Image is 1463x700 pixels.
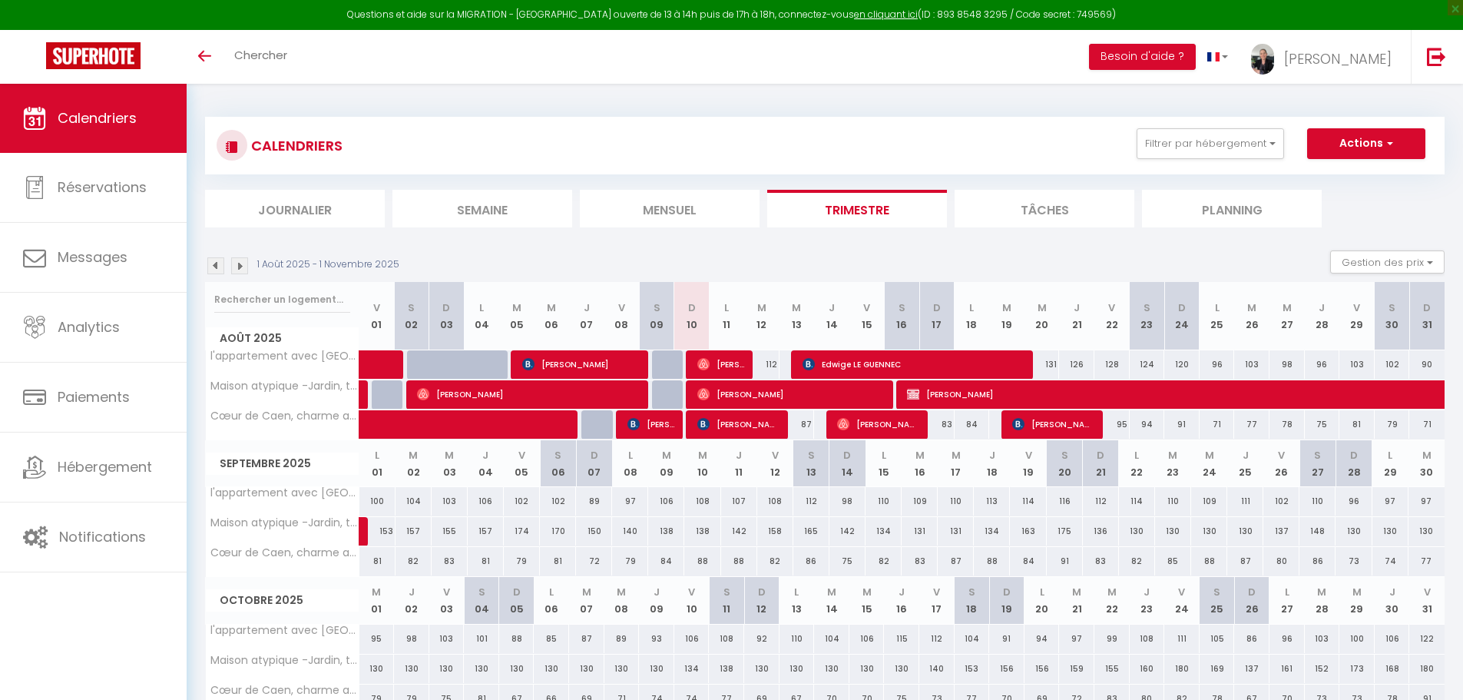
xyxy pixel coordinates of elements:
[1336,440,1372,487] th: 28
[1010,517,1046,546] div: 163
[829,547,866,576] div: 75
[208,487,362,499] span: l'appartement avec [GEOGRAPHIC_DATA][STREET_ADDRESS][PERSON_NAME]
[744,350,779,379] div: 112
[744,577,779,624] th: 12
[1142,190,1322,227] li: Planning
[627,410,674,439] span: [PERSON_NAME]
[1094,282,1130,350] th: 22
[1164,410,1200,439] div: 91
[208,350,362,362] span: l'appartement avec [GEOGRAPHIC_DATA][STREET_ADDRESS][PERSON_NAME]
[1097,448,1104,463] abbr: D
[863,300,870,315] abbr: V
[1339,350,1375,379] div: 103
[1234,282,1269,350] th: 26
[417,380,640,409] span: [PERSON_NAME]
[793,517,829,546] div: 165
[257,257,399,272] p: 1 Août 2025 - 1 Novembre 2025
[1305,410,1340,439] div: 75
[974,517,1010,546] div: 134
[432,517,468,546] div: 155
[1251,44,1274,75] img: ...
[1409,410,1445,439] div: 71
[512,300,521,315] abbr: M
[569,577,604,624] th: 07
[1408,487,1445,516] div: 97
[938,440,974,487] th: 17
[1164,350,1200,379] div: 120
[1010,547,1046,576] div: 84
[697,350,744,379] span: [PERSON_NAME]
[1372,547,1408,576] div: 74
[1083,517,1119,546] div: 136
[648,487,684,516] div: 106
[1130,410,1165,439] div: 94
[866,547,902,576] div: 82
[618,300,625,315] abbr: V
[46,42,141,69] img: Super Booking
[902,547,938,576] div: 83
[1269,282,1305,350] th: 27
[829,487,866,516] div: 98
[1330,250,1445,274] button: Gestion des prix
[1375,282,1410,350] th: 30
[1319,300,1325,315] abbr: J
[1119,440,1155,487] th: 22
[757,547,793,576] div: 82
[899,300,905,315] abbr: S
[938,547,974,576] div: 87
[1372,440,1408,487] th: 29
[1427,47,1446,66] img: logout
[1024,350,1060,379] div: 131
[1059,350,1094,379] div: 126
[639,282,674,350] th: 09
[933,300,941,315] abbr: D
[612,440,648,487] th: 08
[843,448,851,463] abbr: D
[779,282,815,350] th: 13
[1119,547,1155,576] div: 82
[757,300,766,315] abbr: M
[1299,547,1336,576] div: 86
[919,282,955,350] th: 17
[1408,440,1445,487] th: 30
[409,448,418,463] abbr: M
[1047,487,1083,516] div: 116
[1389,300,1395,315] abbr: S
[499,282,535,350] th: 05
[604,282,640,350] th: 08
[792,300,801,315] abbr: M
[688,300,696,315] abbr: D
[1024,282,1060,350] th: 20
[793,440,829,487] th: 13
[1168,448,1177,463] abbr: M
[829,517,866,546] div: 142
[1307,128,1425,159] button: Actions
[1144,300,1150,315] abbr: S
[58,387,130,406] span: Paiements
[1240,30,1411,84] a: ... [PERSON_NAME]
[58,177,147,197] span: Réservations
[628,448,633,463] abbr: L
[468,517,504,546] div: 157
[837,410,919,439] span: [PERSON_NAME]
[1305,350,1340,379] div: 96
[1227,440,1263,487] th: 25
[234,47,287,63] span: Chercher
[1339,410,1375,439] div: 81
[1047,517,1083,546] div: 175
[882,448,886,463] abbr: L
[1119,487,1155,516] div: 114
[648,440,684,487] th: 09
[394,282,429,350] th: 02
[1339,282,1375,350] th: 29
[1227,547,1263,576] div: 87
[1191,517,1227,546] div: 130
[576,547,612,576] div: 72
[359,282,395,350] th: 01
[654,300,660,315] abbr: S
[779,577,815,624] th: 13
[793,547,829,576] div: 86
[902,517,938,546] div: 131
[359,487,396,516] div: 100
[468,547,504,576] div: 81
